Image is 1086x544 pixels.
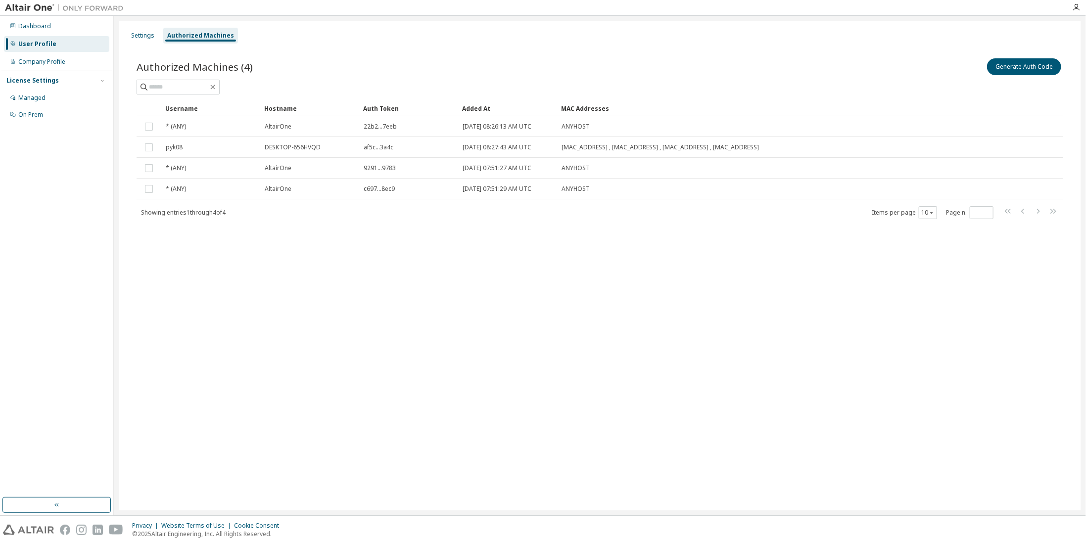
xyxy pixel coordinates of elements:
[18,58,65,66] div: Company Profile
[167,32,234,40] div: Authorized Machines
[166,143,183,151] span: pyk08
[18,22,51,30] div: Dashboard
[132,522,161,530] div: Privacy
[562,123,590,131] span: ANYHOST
[265,123,291,131] span: AltairOne
[561,100,962,116] div: MAC Addresses
[265,164,291,172] span: AltairOne
[234,522,285,530] div: Cookie Consent
[364,164,396,172] span: 9291...9783
[131,32,154,40] div: Settings
[265,185,291,193] span: AltairOne
[562,185,590,193] span: ANYHOST
[165,100,256,116] div: Username
[265,143,321,151] span: DESKTOP-656HVQD
[462,100,553,116] div: Added At
[6,77,59,85] div: License Settings
[946,206,993,219] span: Page n.
[166,164,186,172] span: * (ANY)
[264,100,355,116] div: Hostname
[18,111,43,119] div: On Prem
[463,123,531,131] span: [DATE] 08:26:13 AM UTC
[364,185,395,193] span: c697...8ec9
[872,206,937,219] span: Items per page
[141,208,226,217] span: Showing entries 1 through 4 of 4
[93,525,103,535] img: linkedin.svg
[132,530,285,538] p: © 2025 Altair Engineering, Inc. All Rights Reserved.
[562,143,759,151] span: [MAC_ADDRESS] , [MAC_ADDRESS] , [MAC_ADDRESS] , [MAC_ADDRESS]
[463,185,531,193] span: [DATE] 07:51:29 AM UTC
[60,525,70,535] img: facebook.svg
[18,40,56,48] div: User Profile
[363,100,454,116] div: Auth Token
[921,209,935,217] button: 10
[109,525,123,535] img: youtube.svg
[562,164,590,172] span: ANYHOST
[161,522,234,530] div: Website Terms of Use
[5,3,129,13] img: Altair One
[166,123,186,131] span: * (ANY)
[987,58,1061,75] button: Generate Auth Code
[364,123,397,131] span: 22b2...7eeb
[137,60,253,74] span: Authorized Machines (4)
[463,164,531,172] span: [DATE] 07:51:27 AM UTC
[76,525,87,535] img: instagram.svg
[364,143,393,151] span: af5c...3a4c
[166,185,186,193] span: * (ANY)
[463,143,531,151] span: [DATE] 08:27:43 AM UTC
[18,94,46,102] div: Managed
[3,525,54,535] img: altair_logo.svg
